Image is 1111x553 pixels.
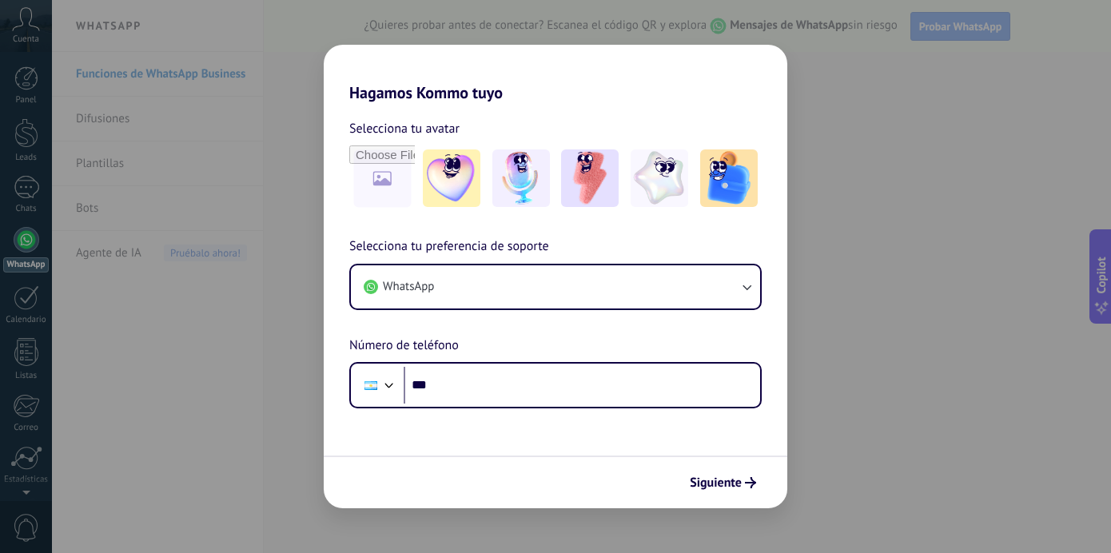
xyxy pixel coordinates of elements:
img: -1.jpeg [423,149,480,207]
span: Número de teléfono [349,336,459,356]
span: WhatsApp [383,279,434,295]
img: -4.jpeg [631,149,688,207]
button: WhatsApp [351,265,760,308]
img: -3.jpeg [561,149,619,207]
h2: Hagamos Kommo tuyo [324,45,787,102]
img: -2.jpeg [492,149,550,207]
span: Selecciona tu preferencia de soporte [349,237,549,257]
span: Selecciona tu avatar [349,118,460,139]
div: Argentina: + 54 [356,368,386,402]
button: Siguiente [683,469,763,496]
img: -5.jpeg [700,149,758,207]
span: Siguiente [690,477,742,488]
